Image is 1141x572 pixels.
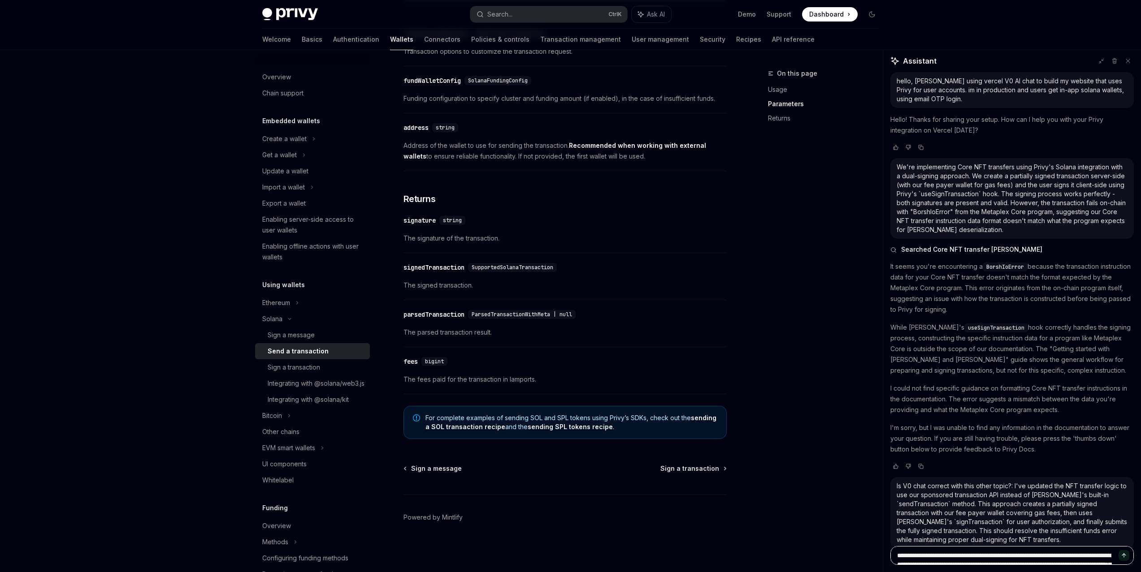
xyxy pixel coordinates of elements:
[403,76,461,85] div: fundWalletConfig
[777,68,817,79] span: On this page
[255,238,370,265] a: Enabling offline actions with user wallets
[255,211,370,238] a: Enabling server-side access to user wallets
[425,413,717,431] span: For complete examples of sending SOL and SPL tokens using Privy’s SDKs, check out the and the .
[890,383,1134,415] p: I could not find specific guidance on formatting Core NFT transfer instructions in the documentat...
[404,464,462,473] a: Sign a message
[262,475,294,486] div: Whitelabel
[403,216,436,225] div: signature
[255,69,370,85] a: Overview
[262,133,307,144] div: Create a wallet
[262,241,364,262] div: Enabling offline actions with user wallets
[403,310,464,319] div: parsedTransaction
[890,114,1134,136] p: Hello! Thanks for sharing your setup. How can I help you with your Privy integration on Vercel [D...
[897,163,1128,234] div: We're implementing Core NFT transfers using Privy's Solana integration with a dual-signing approa...
[268,362,320,373] div: Sign a transaction
[403,123,429,132] div: address
[262,198,306,209] div: Export a wallet
[890,245,1134,254] button: Searched Core NFT transfer [PERSON_NAME]
[268,394,349,405] div: Integrating with @solana/kit
[255,375,370,391] a: Integrating with @solana/web3.js
[772,29,815,50] a: API reference
[255,424,370,440] a: Other chains
[768,82,886,97] a: Usage
[268,330,315,340] div: Sign a message
[403,233,727,244] span: The signature of the transaction.
[255,195,370,211] a: Export a wallet
[262,537,288,547] div: Methods
[968,324,1024,331] span: useSignTransaction
[262,280,305,290] h5: Using wallets
[262,520,291,531] div: Overview
[255,85,370,101] a: Chain support
[660,464,719,473] span: Sign a transaction
[262,426,299,437] div: Other chains
[262,72,291,82] div: Overview
[255,472,370,488] a: Whitelabel
[890,322,1134,376] p: While [PERSON_NAME]'s hook correctly handles the signing process, constructing the specific instr...
[262,29,291,50] a: Welcome
[424,29,460,50] a: Connectors
[403,513,463,522] a: Powered by Mintlify
[403,327,727,338] span: The parsed transaction result.
[262,314,282,324] div: Solana
[802,7,858,22] a: Dashboard
[255,327,370,343] a: Sign a message
[390,29,413,50] a: Wallets
[262,553,348,563] div: Configuring funding methods
[411,464,462,473] span: Sign a message
[425,358,444,365] span: bigint
[262,443,315,453] div: EVM smart wallets
[302,29,322,50] a: Basics
[865,7,879,22] button: Toggle dark mode
[1119,550,1129,561] button: Send message
[262,459,307,469] div: UI components
[403,263,464,272] div: signedTransaction
[255,343,370,359] a: Send a transaction
[901,245,1042,254] span: Searched Core NFT transfer [PERSON_NAME]
[262,150,297,160] div: Get a wallet
[903,56,937,66] span: Assistant
[255,359,370,375] a: Sign a transaction
[443,217,462,224] span: string
[632,29,689,50] a: User management
[268,378,364,389] div: Integrating with @solana/web3.js
[262,88,304,99] div: Chain support
[436,124,455,131] span: string
[897,482,1128,544] div: Is V0 chat correct with this other topic?: I've updated the NFT transfer logic to use our sponsor...
[403,140,727,162] span: Address of the wallet to use for sending the transaction. to ensure reliable functionality. If no...
[262,8,318,21] img: dark logo
[768,97,886,111] a: Parameters
[890,422,1134,455] p: I'm sorry, but I was unable to find any information in the documentation to answer your question....
[809,10,844,19] span: Dashboard
[890,261,1134,315] p: It seems you're encountering a because the transaction instruction data for your Core NFT transfe...
[413,414,420,421] svg: Note
[608,11,622,18] span: Ctrl K
[700,29,725,50] a: Security
[487,9,512,20] div: Search...
[403,193,436,205] span: Returns
[255,518,370,534] a: Overview
[472,264,553,271] span: SupportedSolanaTransaction
[262,297,290,308] div: Ethereum
[471,29,529,50] a: Policies & controls
[632,6,671,22] button: Ask AI
[262,166,308,176] div: Update a wallet
[767,10,791,19] a: Support
[255,456,370,472] a: UI components
[262,214,364,236] div: Enabling server-side access to user wallets
[403,93,727,104] span: Funding configuration to specify cluster and funding amount (if enabled), in the case of insuffic...
[333,29,379,50] a: Authentication
[647,10,665,19] span: Ask AI
[736,29,761,50] a: Recipes
[738,10,756,19] a: Demo
[540,29,621,50] a: Transaction management
[986,263,1024,271] span: BorshIoError
[255,550,370,566] a: Configuring funding methods
[262,116,320,126] h5: Embedded wallets
[768,111,886,125] a: Returns
[660,464,726,473] a: Sign a transaction
[470,6,627,22] button: Search...CtrlK
[403,357,418,366] div: fees
[255,163,370,179] a: Update a wallet
[268,346,329,357] div: Send a transaction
